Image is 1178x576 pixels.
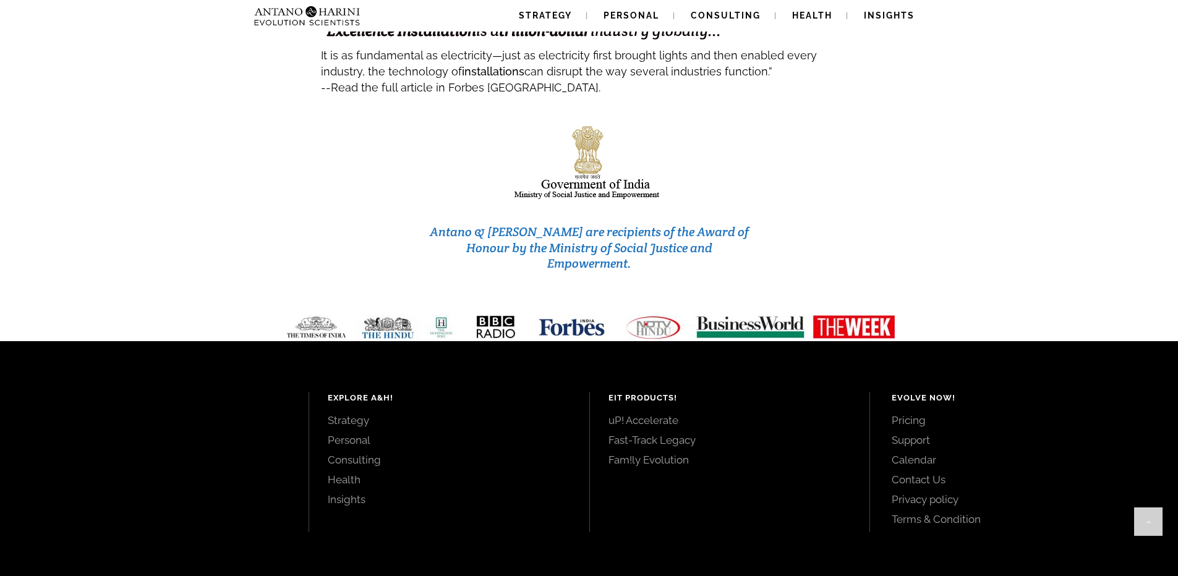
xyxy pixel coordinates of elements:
a: Pricing [892,413,1150,427]
a: Privacy policy [892,493,1150,506]
h4: Evolve Now! [892,392,1150,404]
strong: installations [462,65,524,78]
h3: Antano & [PERSON_NAME] are recipients of the Award of Honour by the Ministry of Social Justice an... [426,224,753,272]
a: Calendar [892,453,1150,467]
img: india-logo1 [513,122,665,202]
h4: EIT Products! [608,392,851,404]
a: Contact Us [892,473,1150,486]
span: Read the full article in Forbes [GEOGRAPHIC_DATA]. [331,81,600,94]
a: Terms & Condition [892,512,1150,526]
span: Health [792,11,832,20]
strong: Excellence Installation [327,21,476,40]
a: Health [328,473,571,486]
img: Media-Strip [273,315,906,340]
a: Consulting [328,453,571,467]
a: uP! Accelerate [608,413,851,427]
a: Fast-Track Legacy [608,433,851,447]
span: “ is a - industry globally... [321,21,721,40]
a: Strategy [328,413,571,427]
a: Fam!ly Evolution [608,453,851,467]
span: Personal [604,11,659,20]
strong: dollar [550,21,591,40]
strong: trillion [499,21,545,40]
span: Consulting [691,11,761,20]
span: -- [321,81,331,94]
a: Insights [328,493,571,506]
span: Strategy [519,11,572,20]
span: It is as fundamental as electricity—just as electricity first brought lights and then enabled eve... [321,49,817,78]
a: Personal [328,433,571,447]
a: Read the full article in Forbes [GEOGRAPHIC_DATA]. [331,74,600,96]
h4: Explore A&H! [328,392,571,404]
a: Support [892,433,1150,447]
span: Insights [864,11,915,20]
